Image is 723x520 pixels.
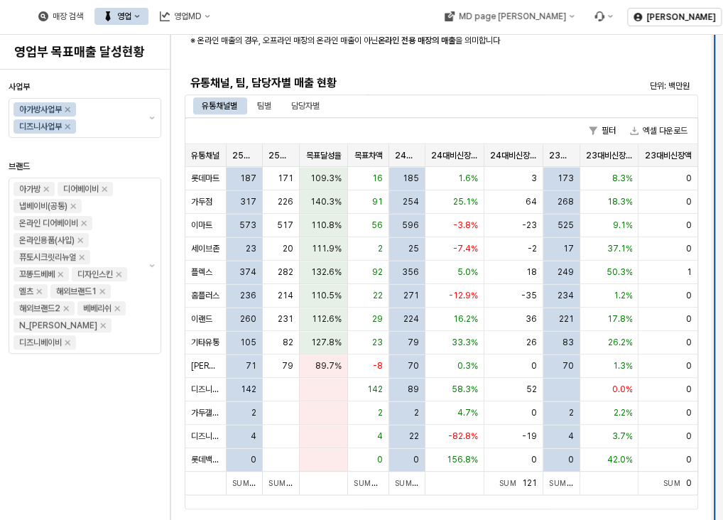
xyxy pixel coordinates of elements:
span: Sum [354,479,377,487]
span: 16 [372,173,383,184]
span: 26 [526,337,537,348]
span: 0 [686,430,692,442]
span: -82.8% [448,430,478,442]
span: 50.3% [606,266,632,278]
span: 25목표 [268,150,293,161]
span: 유통채널 [191,150,219,161]
div: Remove 해외브랜드2 [63,305,69,311]
button: MD page [PERSON_NAME] [436,8,583,25]
p: ※ 온라인 매출의 경우, 오프라인 매장의 온라인 매출이 아닌 을 의미합니다 [190,34,607,47]
div: 아가방사업부 [19,102,62,117]
span: 디즈니단독 [191,384,220,395]
div: 유통채널별 [193,97,246,114]
div: MD page 이동 [436,8,583,25]
div: 팀별 [249,97,280,114]
span: 374 [239,266,256,278]
span: 1.6% [458,173,478,184]
div: 유통채널별 [202,97,237,114]
span: 20 [283,243,293,254]
span: 121 [522,478,537,488]
span: 18 [526,266,537,278]
span: 이랜드 [191,313,212,325]
span: Sum [499,479,522,487]
span: 79 [408,337,419,348]
span: 4 [377,430,383,442]
span: 29 [372,313,383,325]
div: Remove 아가방 [43,186,49,192]
span: 234 [558,290,574,301]
span: 517 [277,220,293,231]
span: 23실적 [549,150,574,161]
span: 140.3% [310,196,342,207]
div: Remove 온라인용품(사입) [77,237,83,243]
span: 18.3% [607,196,632,207]
span: 142 [367,384,383,395]
span: 9.1% [612,220,632,231]
span: 89 [408,384,419,395]
div: 엘츠 [19,284,33,298]
span: 156.8% [447,454,478,465]
div: 영업 [94,8,148,25]
span: 224 [403,313,419,325]
span: 187 [240,173,256,184]
span: 16.2% [453,313,478,325]
span: 25실적 [232,150,257,161]
span: -8 [373,360,383,372]
span: 0.3% [457,360,478,372]
span: [PERSON_NAME] [191,360,220,372]
span: 573 [239,220,256,231]
span: 70 [408,360,419,372]
button: 필터 [583,122,621,139]
div: Remove 냅베이비(공통) [70,203,76,209]
span: 0.0% [611,384,632,395]
span: 0 [686,337,692,348]
div: 영업MD [174,11,202,21]
div: 디어베이비 [63,182,99,196]
span: 0 [251,454,256,465]
span: 2 [251,407,256,418]
div: 해외브랜드2 [19,301,60,315]
span: 221 [559,313,574,325]
span: 71 [246,360,256,372]
div: 매장 검색 [53,11,83,21]
div: Remove 디어베이비 [102,186,107,192]
div: Remove 엘츠 [36,288,42,294]
span: 4.7% [457,407,478,418]
span: 64 [526,196,537,207]
main: App Frame [170,35,723,520]
span: 171 [278,173,293,184]
div: Remove 해외브랜드1 [99,288,105,294]
span: 142 [241,384,256,395]
span: 0 [686,220,692,231]
h5: 유통채널, 팀, 담당자별 매출 현황 [190,76,564,90]
span: 26.2% [607,337,632,348]
span: 0 [568,454,574,465]
span: 22 [373,290,383,301]
span: 91 [372,196,383,207]
span: 0 [686,407,692,418]
span: -3.8% [453,220,478,231]
span: 231 [278,313,293,325]
span: 0 [686,290,692,301]
span: 4 [568,430,574,442]
span: Sum [395,479,418,487]
span: 58.3% [452,384,478,395]
span: -2 [528,243,537,254]
span: 0 [686,454,692,465]
div: 온라인용품(사입) [19,233,75,247]
button: 매장 검색 [30,8,92,25]
div: 영업 [117,11,131,21]
span: 226 [278,196,293,207]
span: 23 [246,243,256,254]
span: -7.4% [453,243,478,254]
span: 111.9% [312,243,342,254]
span: 0 [686,243,692,254]
span: 3.7% [611,430,632,442]
span: 목표차액 [354,150,383,161]
span: 127.8% [311,337,342,348]
span: 23 [372,337,383,348]
span: 세이브존 [191,243,219,254]
div: 온라인 디어베이비 [19,216,78,230]
span: 4 [251,430,256,442]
